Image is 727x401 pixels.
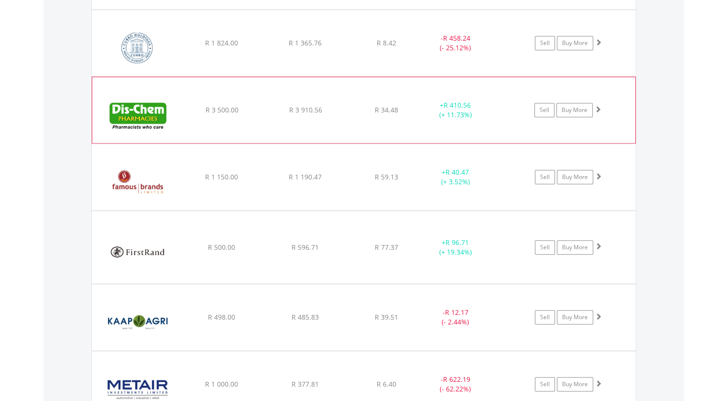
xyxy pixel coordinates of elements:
[420,308,492,327] div: - (- 2.44%)
[97,89,179,141] img: EQU.ZA.DCP.png
[534,103,554,117] a: Sell
[420,375,492,394] div: - (- 62.22%)
[556,103,593,117] a: Buy More
[420,238,492,257] div: + (+ 19.34%)
[289,38,322,47] span: R 1 365.76
[535,170,555,184] a: Sell
[557,170,593,184] a: Buy More
[535,310,555,324] a: Sell
[445,238,469,247] span: R 96.71
[420,33,492,53] div: - (- 25.12%)
[557,377,593,391] a: Buy More
[292,243,319,252] span: R 596.71
[289,105,322,114] span: R 3 910.56
[97,22,179,74] img: EQU.ZA.COH.png
[557,36,593,50] a: Buy More
[292,312,319,322] span: R 485.83
[557,310,593,324] a: Buy More
[535,240,555,255] a: Sell
[205,379,238,389] span: R 1 000.00
[97,156,179,208] img: EQU.ZA.FBR.png
[205,172,238,181] span: R 1 150.00
[205,105,238,114] span: R 3 500.00
[375,105,398,114] span: R 34.48
[208,243,235,252] span: R 500.00
[377,38,396,47] span: R 8.42
[445,308,468,317] span: R 12.17
[375,243,398,252] span: R 77.37
[444,100,471,110] span: R 410.56
[377,379,396,389] span: R 6.40
[97,223,179,280] img: EQU.ZA.FSR.png
[535,36,555,50] a: Sell
[208,312,235,322] span: R 498.00
[375,172,398,181] span: R 59.13
[289,172,322,181] span: R 1 190.47
[535,377,555,391] a: Sell
[97,296,179,348] img: EQU.ZA.KAL.png
[419,100,491,120] div: + (+ 11.73%)
[557,240,593,255] a: Buy More
[443,375,470,384] span: R 622.19
[443,33,470,43] span: R 458.24
[375,312,398,322] span: R 39.51
[420,167,492,187] div: + (+ 3.52%)
[445,167,469,177] span: R 40.47
[292,379,319,389] span: R 377.81
[205,38,238,47] span: R 1 824.00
